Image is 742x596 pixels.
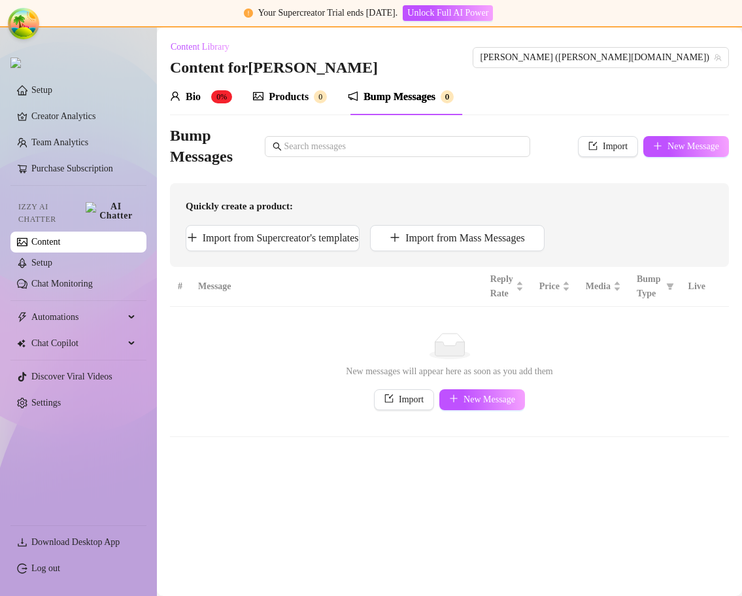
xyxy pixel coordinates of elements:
[403,8,493,18] a: Unlock Full AI Power
[186,201,293,211] strong: Quickly create a product:
[314,90,327,103] sup: 0
[211,90,232,103] sup: 0%
[667,141,719,152] span: New Message
[171,42,229,52] span: Content Library
[539,279,560,294] span: Price
[31,258,52,268] a: Setup
[374,389,434,410] button: Import
[31,85,52,95] a: Setup
[31,158,136,179] a: Purchase Subscription
[578,267,629,307] th: Media
[31,237,60,247] a: Content
[258,8,398,18] span: Your Supercreator Trial ends [DATE].
[441,90,454,103] sup: 0
[187,232,197,243] span: plus
[370,225,544,251] button: Import from Mass Messages
[31,333,124,354] span: Chat Copilot
[588,141,598,150] span: import
[643,136,729,157] button: New Message
[170,126,248,167] h3: Bump Messages
[653,141,662,150] span: plus
[31,372,112,381] a: Discover Viral Videos
[439,389,525,410] button: New Message
[31,398,61,408] a: Settings
[10,10,37,37] button: Open Tanstack query devtools
[490,272,513,301] span: Reply Rate
[203,232,359,244] span: Import from Supercreator's templates
[183,364,716,379] div: New messages will appear here as soon as you add them
[714,54,722,61] span: team
[531,267,578,307] th: Price
[31,106,136,127] a: Creator Analytics
[31,137,88,147] a: Team Analytics
[681,267,713,307] th: Live
[403,5,493,21] button: Unlock Full AI Power
[390,232,400,243] span: plus
[86,202,136,220] img: AI Chatter
[284,139,522,154] input: Search messages
[363,89,435,105] div: Bump Messages
[666,283,674,290] span: filter
[578,136,638,157] button: Import
[407,8,488,18] span: Unlock Full AI Power
[384,394,394,403] span: import
[482,267,531,307] th: Reply Rate
[17,339,25,348] img: Chat Copilot
[10,58,21,68] img: logo.svg
[17,312,27,323] span: thunderbolt
[18,201,80,226] span: Izzy AI Chatter
[186,225,360,251] button: Import from Supercreator's templates
[348,91,358,101] span: notification
[603,141,628,152] span: Import
[31,563,60,573] a: Log out
[253,91,263,101] span: picture
[399,394,424,405] span: Import
[273,142,282,151] span: search
[17,537,27,548] span: download
[637,272,661,301] span: Bump Type
[31,307,124,328] span: Automations
[186,89,201,105] div: Bio
[405,232,525,244] span: Import from Mass Messages
[269,89,309,105] div: Products
[170,91,180,101] span: user
[449,394,458,403] span: plus
[170,58,378,79] h3: Content for [PERSON_NAME]
[31,537,120,547] span: Download Desktop App
[481,48,721,67] span: Juliette (juliettenoir.vip)
[170,267,190,307] th: #
[31,279,93,289] a: Chat Monitoring
[664,270,677,304] span: filter
[464,394,515,405] span: New Message
[586,279,611,294] span: Media
[244,9,253,18] span: exclamation-circle
[190,267,482,307] th: Message
[170,37,240,58] button: Content Library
